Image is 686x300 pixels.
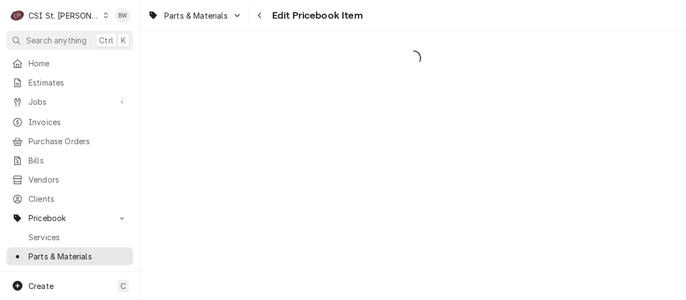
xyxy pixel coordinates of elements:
button: Search anythingCtrlK [7,31,133,50]
span: Purchase Orders [28,135,128,147]
span: Services [28,231,128,243]
span: Jobs [28,96,111,107]
a: Parts & Materials [7,247,133,265]
div: BW [115,8,130,23]
button: Navigate back [251,7,269,24]
span: Parts & Materials [164,10,228,21]
a: Go to Parts & Materials [143,7,246,25]
div: CSI St. [PERSON_NAME] [28,10,100,21]
div: C [10,8,25,23]
a: Bills [7,151,133,169]
span: Create [28,281,54,291]
span: Ctrl [99,35,113,46]
a: Clients [7,190,133,208]
a: Services [7,228,133,246]
span: Estimates [28,77,128,88]
div: CSI St. Louis's Avatar [10,8,25,23]
a: Invoices [7,113,133,131]
a: Go to Jobs [7,93,133,111]
span: Home [28,58,128,69]
span: Clients [28,193,128,205]
span: Miscellaneous [28,270,128,281]
a: Go to Pricebook [7,209,133,227]
a: Vendors [7,171,133,189]
span: Vendors [28,174,128,185]
div: Brad Wicks's Avatar [115,8,130,23]
span: Search anything [26,35,87,46]
span: Invoices [28,116,128,128]
span: Parts & Materials [28,251,128,262]
a: Home [7,54,133,72]
span: Loading... [140,47,686,70]
span: Edit Pricebook Item [269,8,363,23]
span: C [120,280,126,292]
a: Estimates [7,73,133,92]
a: Miscellaneous [7,267,133,285]
span: Pricebook [28,212,111,224]
span: K [121,35,126,46]
span: Bills [28,155,128,166]
a: Purchase Orders [7,132,133,150]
